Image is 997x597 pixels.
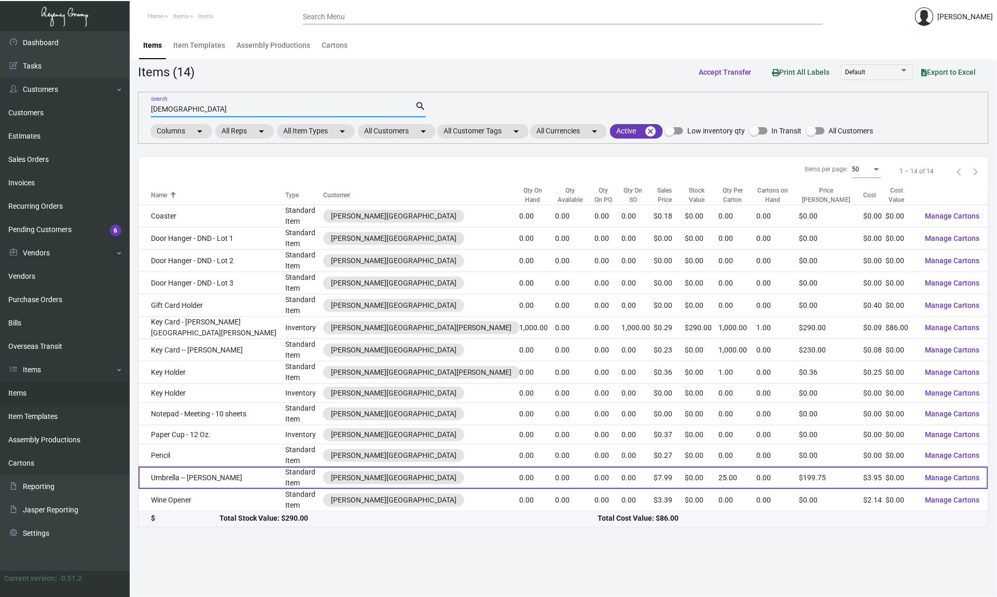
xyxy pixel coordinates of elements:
[151,191,285,200] div: Name
[685,250,718,272] td: $0.00
[594,317,621,339] td: 0.00
[718,186,747,205] div: Qty Per Carton
[520,294,556,317] td: 0.00
[654,339,685,361] td: $0.23
[925,389,980,397] span: Manage Cartons
[718,467,756,489] td: 25.00
[193,125,206,138] mat-icon: arrow_drop_down
[772,125,802,137] span: In Transit
[139,272,285,294] td: Door Hanger - DND - Lot 3
[917,384,988,402] button: Manage Cartons
[556,294,594,317] td: 0.00
[772,68,830,76] span: Print All Labels
[885,467,917,489] td: $0.00
[718,272,756,294] td: 0.00
[863,317,885,339] td: $0.09
[285,250,323,272] td: Standard Item
[594,361,621,384] td: 0.00
[799,361,863,384] td: $0.36
[885,186,917,205] div: Cost Value
[917,468,988,487] button: Manage Cartons
[143,40,162,51] div: Items
[139,339,285,361] td: Key Card -- [PERSON_NAME]
[917,229,988,248] button: Manage Cartons
[756,227,799,250] td: 0.00
[621,467,654,489] td: 0.00
[621,339,654,361] td: 0.00
[685,425,718,444] td: $0.00
[915,7,934,26] img: admin@bootstrapmaster.com
[594,467,621,489] td: 0.00
[913,63,985,82] button: Export to Excel
[255,125,268,138] mat-icon: arrow_drop_down
[685,272,718,294] td: $0.00
[756,250,799,272] td: 0.00
[285,339,323,361] td: Standard Item
[520,444,556,467] td: 0.00
[925,451,980,459] span: Manage Cartons
[685,317,718,339] td: $290.00
[556,444,594,467] td: 0.00
[685,361,718,384] td: $0.00
[917,296,988,315] button: Manage Cartons
[621,425,654,444] td: 0.00
[917,274,988,292] button: Manage Cartons
[594,425,621,444] td: 0.00
[594,227,621,250] td: 0.00
[654,425,685,444] td: $0.37
[556,272,594,294] td: 0.00
[685,444,718,467] td: $0.00
[925,212,980,220] span: Manage Cartons
[139,444,285,467] td: Pencil
[718,361,756,384] td: 1.00
[594,444,621,467] td: 0.00
[285,205,323,227] td: Standard Item
[644,125,657,138] mat-icon: cancel
[718,186,756,205] div: Qty Per Carton
[277,124,355,139] mat-chip: All Item Types
[863,425,885,444] td: $0.00
[685,467,718,489] td: $0.00
[139,361,285,384] td: Key Holder
[198,13,213,20] span: Items
[173,13,188,20] span: Items
[718,227,756,250] td: 0.00
[654,489,685,511] td: $3.39
[520,186,546,205] div: Qty On Hand
[885,186,907,205] div: Cost Value
[556,186,594,205] div: Qty Available
[863,191,885,200] div: Cost
[917,446,988,465] button: Manage Cartons
[685,186,709,205] div: Stock Value
[331,322,512,333] div: [PERSON_NAME][GEOGRAPHIC_DATA][PERSON_NAME]
[654,294,685,317] td: $0.00
[654,250,685,272] td: $0.00
[139,489,285,511] td: Wine Opener
[594,250,621,272] td: 0.00
[594,339,621,361] td: 0.00
[925,234,980,242] span: Manage Cartons
[863,489,885,511] td: $2.14
[331,472,456,483] div: [PERSON_NAME][GEOGRAPHIC_DATA]
[885,339,917,361] td: $0.00
[621,186,645,205] div: Qty On SO
[654,403,685,425] td: $0.00
[594,272,621,294] td: 0.00
[621,250,654,272] td: 0.00
[139,317,285,339] td: Key Card - [PERSON_NAME][GEOGRAPHIC_DATA][PERSON_NAME]
[756,339,799,361] td: 0.00
[756,205,799,227] td: 0.00
[621,317,654,339] td: 1,000.00
[331,345,456,356] div: [PERSON_NAME][GEOGRAPHIC_DATA]
[594,186,612,205] div: Qty On PO
[621,403,654,425] td: 0.00
[799,339,863,361] td: $230.00
[285,467,323,489] td: Standard Item
[331,495,456,506] div: [PERSON_NAME][GEOGRAPHIC_DATA]
[799,403,863,425] td: $0.00
[588,125,601,138] mat-icon: arrow_drop_down
[799,186,854,205] div: Price [PERSON_NAME]
[598,513,976,524] div: Total Cost Value: $86.00
[799,186,863,205] div: Price [PERSON_NAME]
[556,384,594,403] td: 0.00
